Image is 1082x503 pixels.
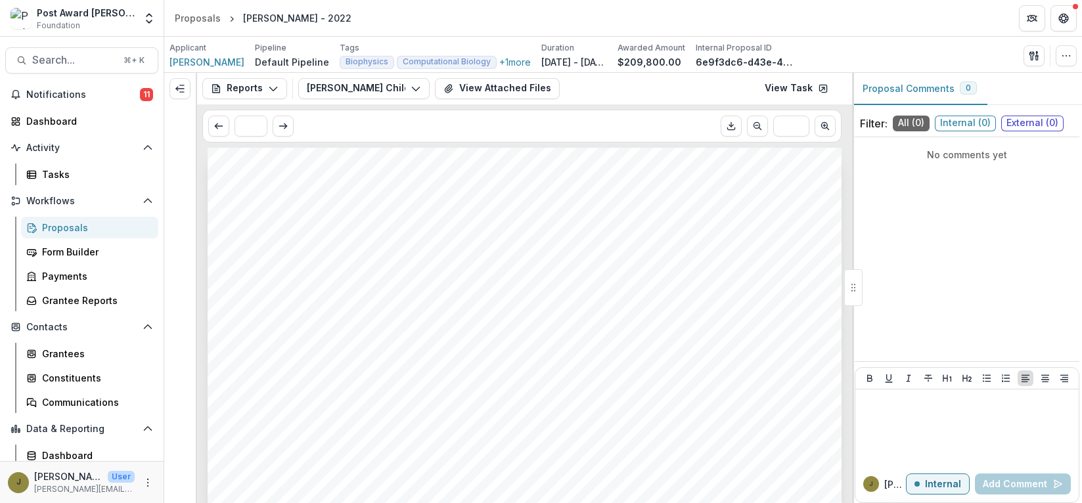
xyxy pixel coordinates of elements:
[920,370,936,386] button: Strike
[906,473,970,494] button: Internal
[42,448,148,462] div: Dashboard
[747,116,768,137] button: Scroll to previous page
[243,11,351,25] div: [PERSON_NAME] - 2022
[1018,370,1033,386] button: Align Left
[169,9,226,28] a: Proposals
[298,78,430,99] button: [PERSON_NAME] Childs Funds Fellow’s Annual Progress Report
[721,116,742,137] button: Download PDF
[34,483,135,495] p: [PERSON_NAME][EMAIL_ADDRESS][PERSON_NAME][DOMAIN_NAME]
[618,42,685,54] p: Awarded Amount
[5,317,158,338] button: Open Contacts
[246,328,469,343] span: Date you completed this report.
[255,42,286,54] p: Pipeline
[42,371,148,385] div: Constituents
[16,478,21,487] div: Jamie
[901,370,916,386] button: Italicize
[21,290,158,311] a: Grantee Reports
[5,47,158,74] button: Search...
[246,186,486,207] span: Submission Responses
[175,11,221,25] div: Proposals
[255,55,329,69] p: Default Pipeline
[42,294,148,307] div: Grantee Reports
[541,42,574,54] p: Duration
[34,470,102,483] p: [PERSON_NAME]
[42,395,148,409] div: Communications
[541,55,607,69] p: [DATE] - [DATE]
[884,477,906,491] p: [PERSON_NAME]
[37,6,135,20] div: Post Award [PERSON_NAME] Childs Memorial Fund
[202,78,287,99] button: Reports
[26,142,137,154] span: Activity
[5,190,158,211] button: Open Workflows
[121,53,147,68] div: ⌘ + K
[925,479,961,490] p: Internal
[169,42,206,54] p: Applicant
[979,370,995,386] button: Bullet List
[169,78,191,99] button: Expand left
[246,223,742,240] span: [PERSON_NAME] Childs Funds Fellow’s Annual Progress Report
[852,73,987,105] button: Proposal Comments
[21,367,158,389] a: Constituents
[26,89,140,100] span: Notifications
[169,55,244,69] a: [PERSON_NAME]
[1056,370,1072,386] button: Align Right
[32,54,116,66] span: Search...
[975,473,1071,494] button: Add Comment
[42,347,148,361] div: Grantees
[246,278,771,290] span: progress reports are kept strictly confidential. The reports serve as an auditing tool to monitor
[26,114,148,128] div: Dashboard
[499,55,531,69] button: +1more
[42,167,148,181] div: Tasks
[42,269,148,283] div: Payments
[21,164,158,185] a: Tasks
[881,370,897,386] button: Underline
[935,116,996,131] span: Internal ( 0 )
[21,265,158,287] a: Payments
[860,148,1074,162] p: No comments yet
[346,57,388,66] span: Biophysics
[169,9,357,28] nav: breadcrumb
[696,55,794,69] p: 6e9f3dc6-d43e-40d4-9d76-91d81130cd8c
[998,370,1014,386] button: Ordered List
[140,475,156,491] button: More
[208,116,229,137] button: Scroll to previous page
[246,295,767,307] span: research progress and assure that the Fellow’s research is on target with the funded project.
[860,116,888,131] p: Filter:
[26,424,137,435] span: Data & Reporting
[5,137,158,158] button: Open Activity
[26,196,137,207] span: Workflows
[1019,5,1045,32] button: Partners
[26,322,137,333] span: Contacts
[21,241,158,263] a: Form Builder
[21,391,158,413] a: Communications
[42,245,148,259] div: Form Builder
[11,8,32,29] img: Post Award Jane Coffin Childs Memorial Fund
[403,57,491,66] span: Computational Biology
[246,397,262,410] span: No
[1050,5,1077,32] button: Get Help
[21,343,158,364] a: Grantees
[1037,370,1053,386] button: Align Center
[862,370,878,386] button: Bold
[893,116,930,131] span: All ( 0 )
[246,464,799,479] span: to a general scientific audience. It should be sufficiently detailed such that the
[21,217,158,238] a: Proposals
[246,261,782,273] span: Continuation of support is contingent upon satisfactory review of the annual progress report. All
[435,78,560,99] button: View Attached Files
[5,110,158,132] a: Dashboard
[140,88,153,101] span: 11
[1001,116,1064,131] span: External ( 0 )
[246,346,286,359] span: [DATE]
[5,84,158,105] button: Notifications11
[246,429,782,445] span: Summary: Provide a summary of research performed during the award year
[869,481,873,487] div: Jamie
[140,5,158,32] button: Open entity switcher
[246,447,786,462] span: and evaluation of the results. The summary should be technical but targeted
[966,83,971,93] span: 0
[757,78,836,99] a: View Task
[108,471,135,483] p: User
[5,418,158,439] button: Open Data & Reporting
[21,445,158,466] a: Dashboard
[939,370,955,386] button: Heading 1
[815,116,836,137] button: Scroll to next page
